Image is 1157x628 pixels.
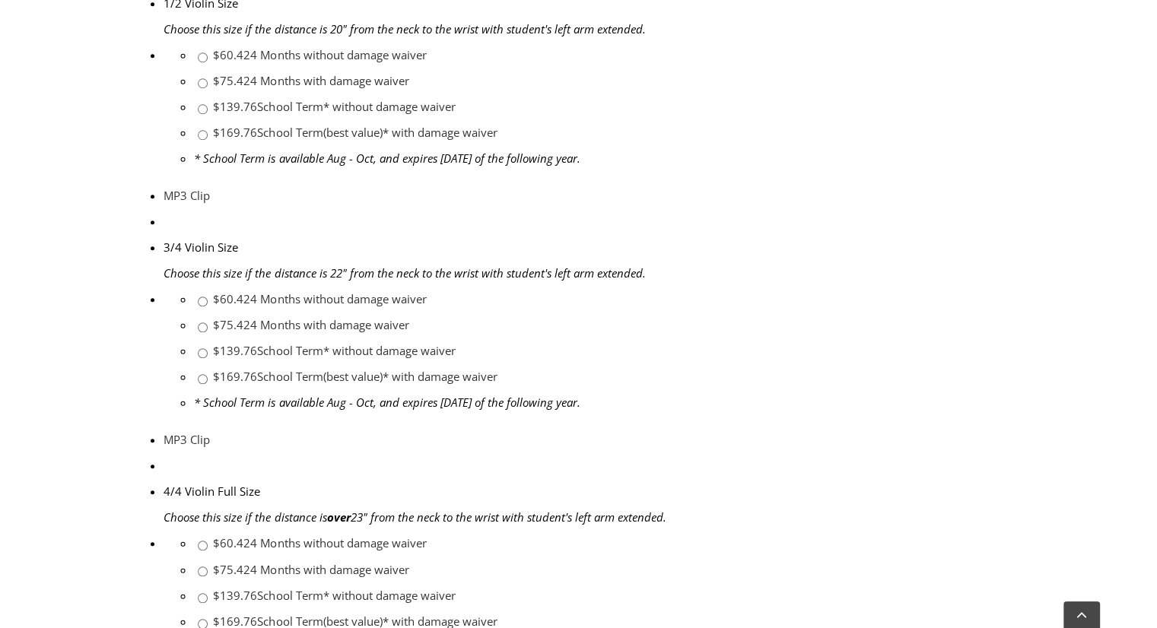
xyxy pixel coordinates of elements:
[164,234,838,260] div: 3/4 Violin Size
[213,343,455,358] a: $139.76School Term* without damage waiver
[213,47,250,62] span: $60.42
[213,562,408,577] a: $75.424 Months with damage waiver
[213,535,426,550] a: $60.424 Months without damage waiver
[164,509,666,525] em: Choose this size if the distance is 23" from the neck to the wrist with student's left arm extended.
[326,509,350,525] strong: over
[164,478,838,504] div: 4/4 Violin Full Size
[213,535,250,550] span: $60.42
[213,125,497,140] a: $169.76School Term(best value)* with damage waiver
[213,317,250,332] span: $75.42
[213,291,250,306] span: $60.42
[213,343,257,358] span: $139.76
[213,317,408,332] a: $75.424 Months with damage waiver
[213,369,497,384] a: $169.76School Term(best value)* with damage waiver
[213,125,257,140] span: $169.76
[213,73,250,88] span: $75.42
[164,432,210,447] a: MP3 Clip
[213,47,426,62] a: $60.424 Months without damage waiver
[164,21,645,36] em: Choose this size if the distance is 20" from the neck to the wrist with student's left arm extended.
[213,588,455,603] a: $139.76School Term* without damage waiver
[213,291,426,306] a: $60.424 Months without damage waiver
[213,369,257,384] span: $169.76
[164,265,645,281] em: Choose this size if the distance is 22" from the neck to the wrist with student's left arm extended.
[213,588,257,603] span: $139.76
[213,99,455,114] a: $139.76School Term* without damage waiver
[213,73,408,88] a: $75.424 Months with damage waiver
[194,151,580,166] em: * School Term is available Aug - Oct, and expires [DATE] of the following year.
[213,562,250,577] span: $75.42
[213,99,257,114] span: $139.76
[194,395,580,410] em: * School Term is available Aug - Oct, and expires [DATE] of the following year.
[164,188,210,203] a: MP3 Clip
